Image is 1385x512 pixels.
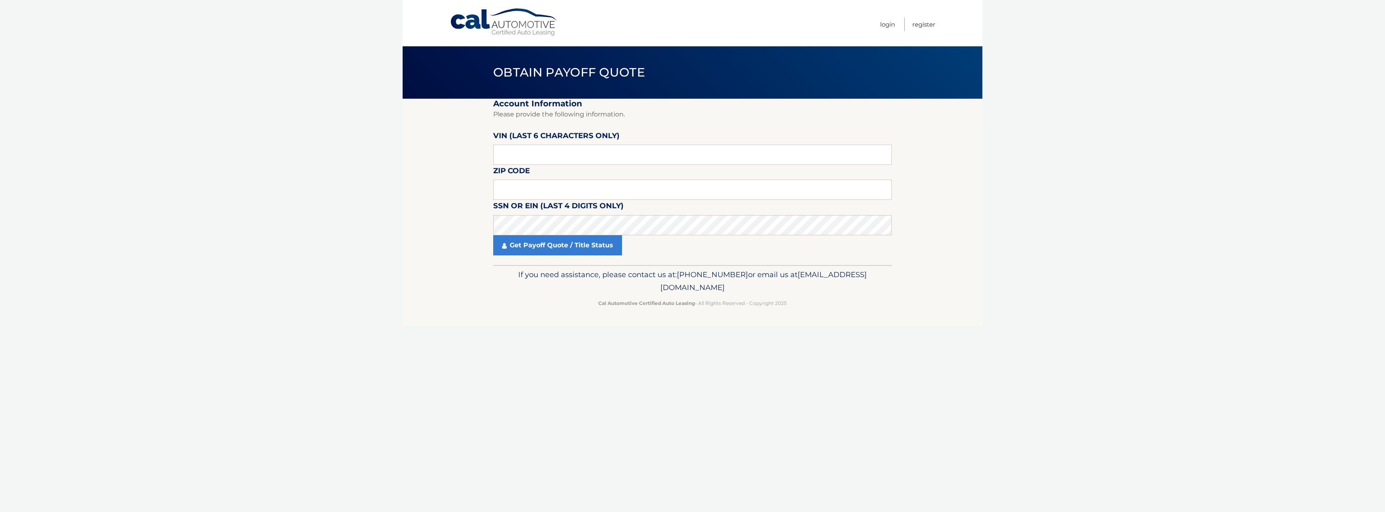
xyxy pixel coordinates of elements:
[498,268,887,294] p: If you need assistance, please contact us at: or email us at
[677,270,748,279] span: [PHONE_NUMBER]
[493,65,645,80] span: Obtain Payoff Quote
[493,109,892,120] p: Please provide the following information.
[450,8,558,37] a: Cal Automotive
[912,18,935,31] a: Register
[493,165,530,180] label: Zip Code
[880,18,895,31] a: Login
[598,300,695,306] strong: Cal Automotive Certified Auto Leasing
[493,200,624,215] label: SSN or EIN (last 4 digits only)
[493,235,622,255] a: Get Payoff Quote / Title Status
[493,99,892,109] h2: Account Information
[498,299,887,307] p: - All Rights Reserved - Copyright 2025
[493,130,620,145] label: VIN (last 6 characters only)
